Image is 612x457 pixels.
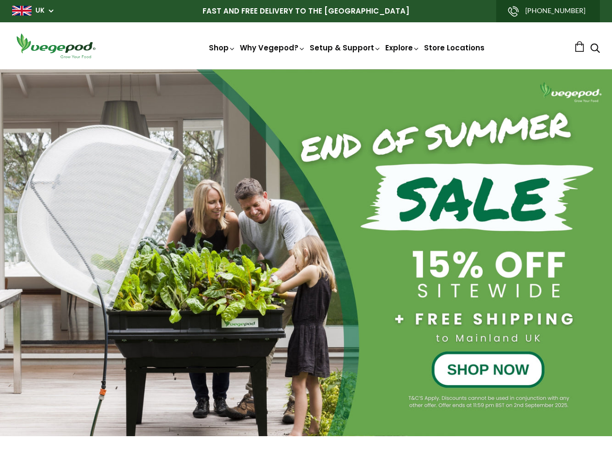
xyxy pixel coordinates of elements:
a: Explore [385,43,420,53]
a: UK [35,6,45,16]
a: Store Locations [424,43,485,53]
a: Shop [209,43,236,53]
a: Search [590,44,600,54]
a: Why Vegepod? [240,43,306,53]
img: gb_large.png [12,6,31,16]
img: Vegepod [12,32,99,60]
a: Setup & Support [310,43,381,53]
